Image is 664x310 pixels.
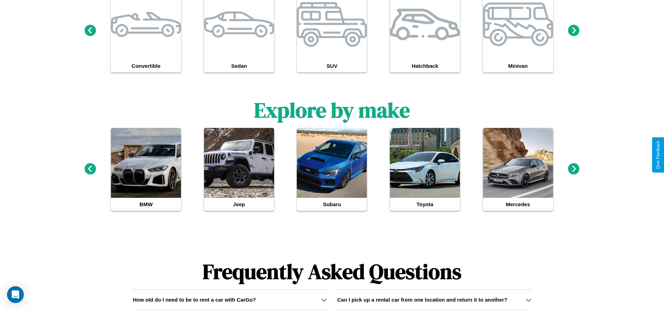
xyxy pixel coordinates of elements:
[133,254,531,289] h1: Frequently Asked Questions
[483,59,553,72] h4: Minivan
[297,198,367,211] h4: Subaru
[390,59,460,72] h4: Hatchback
[390,198,460,211] h4: Toyota
[111,59,181,72] h4: Convertible
[254,96,410,124] h1: Explore by make
[483,198,553,211] h4: Mercedes
[204,59,274,72] h4: Sedan
[297,59,367,72] h4: SUV
[133,297,256,303] h3: How old do I need to be to rent a car with CarGo?
[204,198,274,211] h4: Jeep
[111,198,181,211] h4: BMW
[337,297,508,303] h3: Can I pick up a rental car from one location and return it to another?
[7,286,24,303] div: Open Intercom Messenger
[656,141,660,169] div: Give Feedback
